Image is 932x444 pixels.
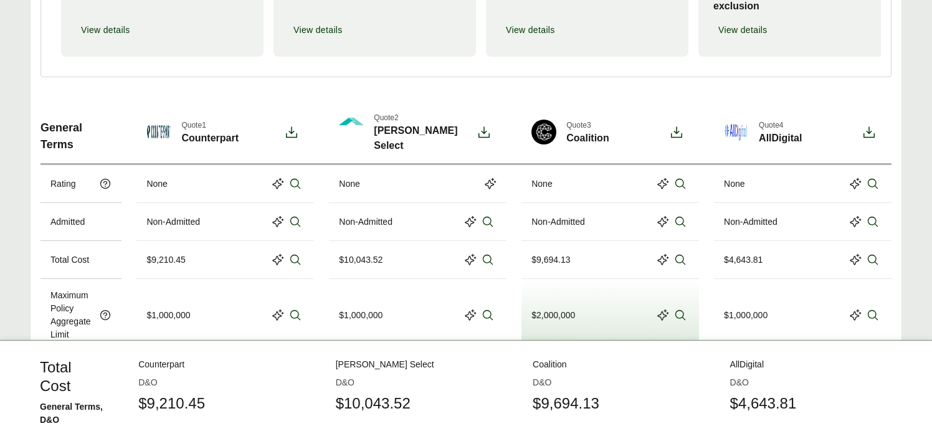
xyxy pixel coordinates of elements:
div: $9,694.13 [531,253,570,267]
div: None [724,177,744,191]
div: $3,960 [724,413,751,427]
button: View details [713,19,773,42]
span: View details [293,24,343,37]
img: AllDigital-Logo [724,120,749,144]
button: Download option [857,120,882,146]
p: Rating [50,177,75,191]
span: Quote 4 [759,120,802,131]
img: Coalition-Logo [531,120,556,144]
span: View details [506,24,555,37]
span: Counterpart [181,131,239,146]
div: General Terms [40,102,121,163]
p: Total Cost [50,253,89,267]
button: View details [288,19,348,42]
div: $8,904 [339,413,366,427]
div: None [531,177,552,191]
button: Download option [472,112,497,153]
span: Quote 2 [374,112,467,123]
button: Download option [279,120,304,146]
span: AllDigital [759,131,802,146]
div: $8,910 [531,413,558,427]
div: $4,643.81 [724,253,763,267]
div: Non-Admitted [339,215,392,229]
div: D&O [40,352,892,401]
button: View details [501,19,560,42]
span: Quote 3 [566,120,609,131]
img: Hamilton Select-Logo [339,112,364,137]
span: View details [718,24,768,37]
img: Counterpart-Logo [146,120,171,144]
div: $1,000,000 [146,309,190,322]
button: Download option [664,120,689,146]
div: $9,210.45 [146,253,185,267]
span: [PERSON_NAME] Select [374,123,467,153]
p: Premium [50,413,85,427]
div: $1,000,000 [724,309,768,322]
span: View details [81,24,130,37]
div: $1,000,000 [339,309,383,322]
span: Quote 1 [181,120,239,131]
button: View details [76,19,135,42]
span: Coalition [566,131,609,146]
div: $8,492 [146,413,173,427]
div: $10,043.52 [339,253,383,267]
div: Non-Admitted [531,215,585,229]
div: Non-Admitted [146,215,200,229]
div: Non-Admitted [724,215,777,229]
div: $2,000,000 [531,309,575,322]
p: Maximum Policy Aggregate Limit [50,289,94,341]
div: None [146,177,167,191]
div: None [339,177,359,191]
p: Admitted [50,215,85,229]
